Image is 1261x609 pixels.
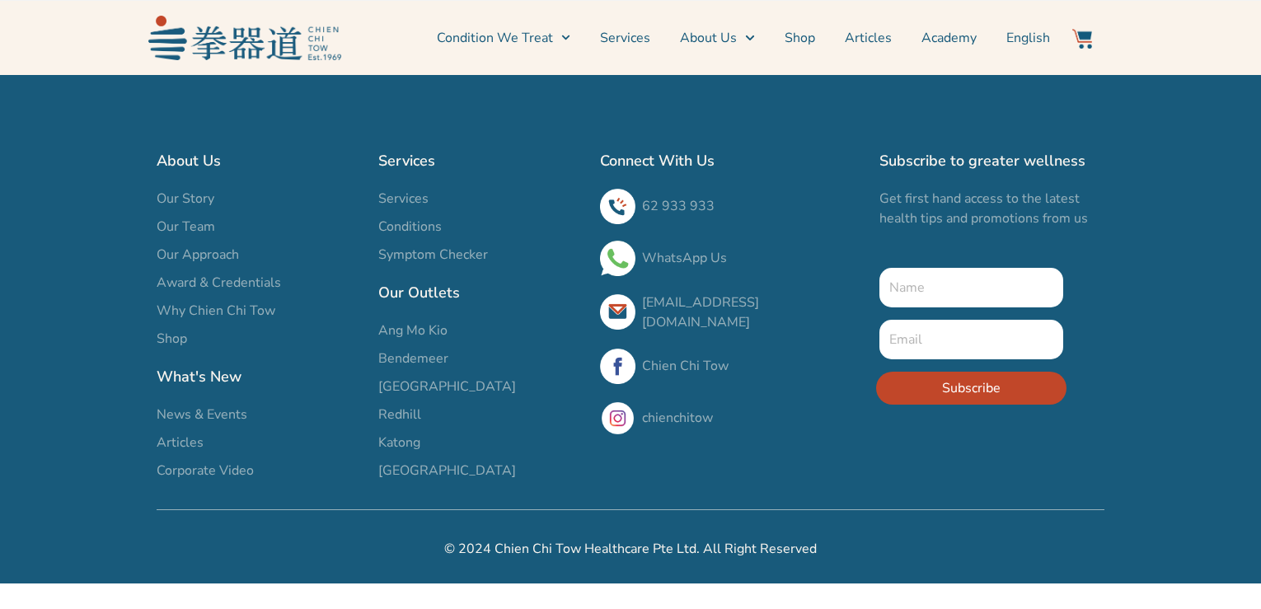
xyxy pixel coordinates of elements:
h2: Services [378,149,584,172]
h2: © 2024 Chien Chi Tow Healthcare Pte Ltd. All Right Reserved [157,539,1104,559]
span: English [1006,28,1050,48]
a: [GEOGRAPHIC_DATA] [378,377,584,396]
a: Articles [157,433,362,452]
p: Get first hand access to the latest health tips and promotions from us [879,189,1104,228]
span: Symptom Checker [378,245,488,265]
a: Academy [921,17,977,59]
h2: What's New [157,365,362,388]
span: Shop [157,329,187,349]
form: New Form [879,268,1063,417]
a: Corporate Video [157,461,362,480]
a: Our Story [157,189,362,208]
a: Switch to English [1006,17,1050,59]
h2: Our Outlets [378,281,584,304]
span: News & Events [157,405,247,424]
a: Shop [157,329,362,349]
span: Corporate Video [157,461,254,480]
span: Bendemeer [378,349,448,368]
a: Bendemeer [378,349,584,368]
a: Our Team [157,217,362,237]
a: Services [600,17,650,59]
a: Katong [378,433,584,452]
a: Symptom Checker [378,245,584,265]
a: Award & Credentials [157,273,362,293]
a: Articles [845,17,892,59]
a: Shop [785,17,815,59]
a: Chien Chi Tow [642,357,729,375]
a: News & Events [157,405,362,424]
span: Subscribe [942,378,1001,398]
span: Conditions [378,217,442,237]
a: [EMAIL_ADDRESS][DOMAIN_NAME] [642,293,759,331]
span: [GEOGRAPHIC_DATA] [378,377,516,396]
nav: Menu [349,17,1050,59]
a: Redhill [378,405,584,424]
span: Our Story [157,189,214,208]
a: [GEOGRAPHIC_DATA] [378,461,584,480]
input: Email [879,320,1063,359]
span: Award & Credentials [157,273,281,293]
a: chienchitow [642,409,713,427]
span: Our Team [157,217,215,237]
span: Services [378,189,429,208]
a: Ang Mo Kio [378,321,584,340]
span: Why Chien Chi Tow [157,301,275,321]
h2: Connect With Us [600,149,863,172]
span: Ang Mo Kio [378,321,448,340]
span: [GEOGRAPHIC_DATA] [378,461,516,480]
a: Conditions [378,217,584,237]
h2: Subscribe to greater wellness [879,149,1104,172]
input: Name [879,268,1063,307]
span: Our Approach [157,245,239,265]
h2: About Us [157,149,362,172]
a: Services [378,189,584,208]
a: Condition We Treat [437,17,570,59]
a: About Us [680,17,754,59]
a: WhatsApp Us [642,249,727,267]
button: Subscribe [876,372,1066,405]
span: Articles [157,433,204,452]
span: Katong [378,433,420,452]
span: Redhill [378,405,421,424]
img: Website Icon-03 [1072,29,1092,49]
a: 62 933 933 [642,197,715,215]
a: Our Approach [157,245,362,265]
a: Why Chien Chi Tow [157,301,362,321]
